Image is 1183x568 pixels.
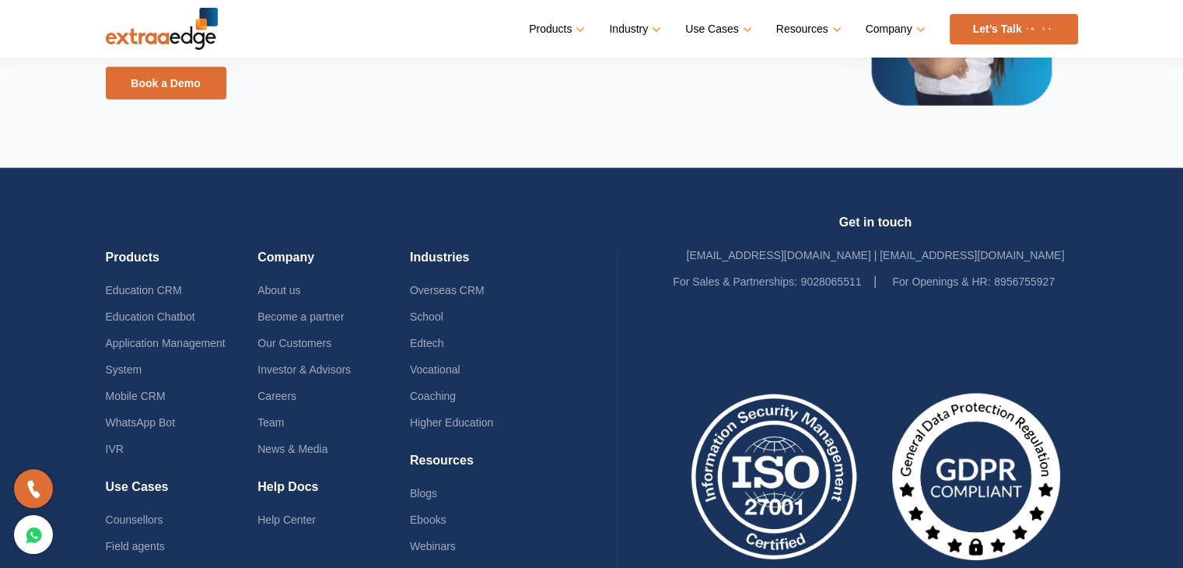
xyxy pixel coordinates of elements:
a: Coaching [410,390,456,402]
a: News & Media [257,443,327,455]
a: Higher Education [410,416,493,429]
h4: Use Cases [106,479,258,507]
a: Industry [609,18,658,40]
a: Our Customers [257,337,331,349]
a: Use Cases [685,18,748,40]
h4: Resources [410,453,562,480]
a: Webinars [410,540,456,552]
a: School [410,310,443,323]
a: Vocational [410,363,460,376]
a: WhatsApp Bot [106,416,176,429]
a: About us [257,284,300,296]
h4: Industries [410,250,562,277]
a: Edtech [410,337,444,349]
a: Overseas CRM [410,284,485,296]
a: IVR [106,443,124,455]
h4: Get in touch [673,215,1077,242]
h4: Help Docs [257,479,410,507]
a: Help Center [257,514,316,526]
a: Let’s Talk [950,14,1078,44]
a: Become a partner [257,310,344,323]
a: Application Management System [106,337,226,376]
a: Counsellors [106,514,163,526]
a: Ebooks [410,514,446,526]
a: Book a Demo [106,67,226,100]
a: Company [866,18,922,40]
a: Products [529,18,582,40]
a: 8956755927 [994,275,1055,288]
a: [EMAIL_ADDRESS][DOMAIN_NAME] | [EMAIL_ADDRESS][DOMAIN_NAME] [686,249,1064,261]
a: Field agents [106,540,165,552]
a: Investor & Advisors [257,363,351,376]
label: For Openings & HR: [892,268,990,295]
a: Team [257,416,284,429]
a: Education CRM [106,284,182,296]
a: Mobile CRM [106,390,166,402]
label: For Sales & Partnerships: [673,268,797,295]
a: 9028065511 [800,275,861,288]
a: Resources [776,18,838,40]
h4: Products [106,250,258,277]
a: Careers [257,390,296,402]
h4: Company [257,250,410,277]
a: Education Chatbot [106,310,195,323]
a: Blogs [410,487,437,500]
